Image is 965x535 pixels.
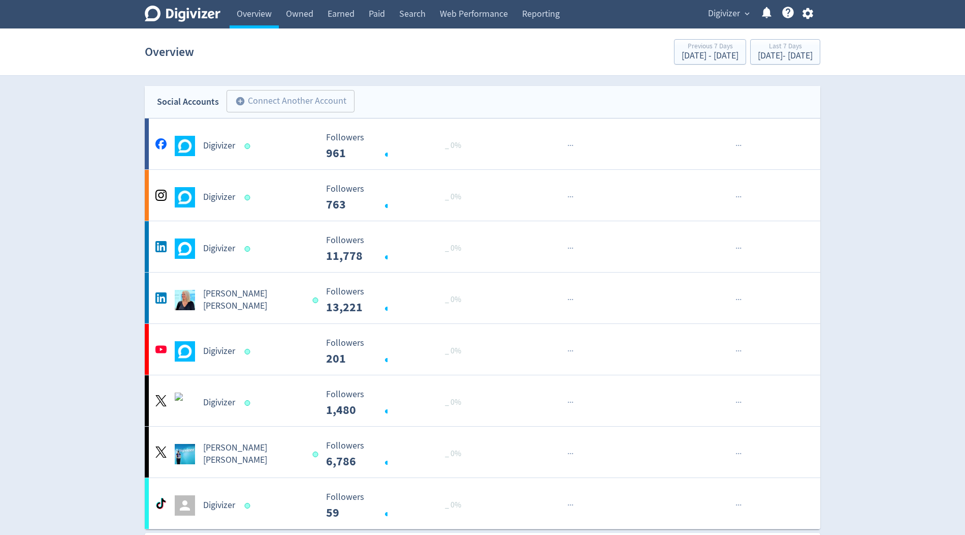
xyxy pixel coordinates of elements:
span: · [569,139,571,152]
span: · [571,139,573,152]
h5: Digivizer [203,397,235,409]
svg: Followers 13,221 [321,287,473,314]
a: Digivizer Followers 59 Followers 59 _ 0%······ [145,478,820,529]
a: Digivizer undefinedDigivizer Followers 11,778 Followers 11,778 _ 0%······ [145,221,820,272]
span: · [571,396,573,409]
span: · [739,242,742,255]
svg: Followers 961 [321,133,473,160]
span: · [735,139,737,152]
img: Digivizer undefined [175,187,195,207]
span: · [737,345,739,358]
span: · [567,139,569,152]
a: Digivizer undefinedDigivizer Followers 1,480 Followers 1,480 _ 0%······ [145,375,820,426]
span: · [739,499,742,512]
span: · [739,139,742,152]
span: · [739,345,742,358]
span: · [737,499,739,512]
img: Digivizer undefined [175,136,195,156]
span: · [567,448,569,460]
span: _ 0% [445,192,461,202]
span: · [737,191,739,203]
div: [DATE] - [DATE] [758,51,813,61]
a: Digivizer undefinedDigivizer Followers 961 Followers 961 _ 0%······ [145,118,820,169]
svg: Followers 763 [321,184,473,211]
h5: [PERSON_NAME] [PERSON_NAME] [203,442,303,466]
button: Last 7 Days[DATE]- [DATE] [750,39,820,65]
span: · [739,448,742,460]
span: Data last synced: 6 Oct 2025, 2:02pm (AEDT) [245,246,253,252]
h5: Digivizer [203,243,235,255]
span: · [739,293,742,306]
svg: Followers 1,480 [321,390,473,417]
span: _ 0% [445,500,461,510]
div: Previous 7 Days [682,43,738,51]
h5: Digivizer [203,499,235,512]
div: [DATE] - [DATE] [682,51,738,61]
span: · [567,293,569,306]
span: expand_more [743,9,752,18]
span: Data last synced: 7 Oct 2025, 2:01am (AEDT) [312,298,321,303]
span: · [569,499,571,512]
h5: Digivizer [203,191,235,203]
h5: Digivizer [203,140,235,152]
span: · [571,345,573,358]
img: Digivizer undefined [175,393,195,413]
span: · [571,242,573,255]
span: · [569,293,571,306]
span: Data last synced: 7 Oct 2025, 3:02am (AEDT) [245,400,253,406]
span: · [569,191,571,203]
span: · [739,396,742,409]
span: Data last synced: 6 Oct 2025, 10:02pm (AEDT) [312,452,321,457]
span: · [735,396,737,409]
div: Social Accounts [157,95,219,109]
span: · [735,345,737,358]
span: · [571,191,573,203]
span: · [569,345,571,358]
div: Last 7 Days [758,43,813,51]
span: _ 0% [445,346,461,356]
img: Digivizer undefined [175,341,195,362]
span: Digivizer [708,6,740,22]
span: · [735,293,737,306]
span: · [569,242,571,255]
span: add_circle [235,96,245,106]
span: _ 0% [445,294,461,305]
span: · [737,293,739,306]
span: _ 0% [445,397,461,407]
span: · [567,345,569,358]
a: Digivizer undefinedDigivizer Followers 201 Followers 201 _ 0%······ [145,324,820,375]
a: Digivizer undefinedDigivizer Followers 763 Followers 763 _ 0%······ [145,170,820,221]
svg: Followers 59 [321,492,473,519]
img: Emma Lo Russo undefined [175,290,195,310]
span: Data last synced: 6 Oct 2025, 2:02pm (AEDT) [245,503,253,509]
span: · [567,499,569,512]
span: · [737,448,739,460]
span: _ 0% [445,449,461,459]
button: Previous 7 Days[DATE] - [DATE] [674,39,746,65]
span: · [735,499,737,512]
a: Emma Lo Russo undefined[PERSON_NAME] [PERSON_NAME] Followers 6,786 Followers 6,786 _ 0%······ [145,427,820,478]
span: _ 0% [445,140,461,151]
span: · [737,396,739,409]
svg: Followers 201 [321,338,473,365]
span: · [569,396,571,409]
button: Connect Another Account [227,90,355,112]
span: · [567,191,569,203]
h5: [PERSON_NAME] [PERSON_NAME] [203,288,303,312]
span: Data last synced: 7 Oct 2025, 3:01am (AEDT) [245,349,253,354]
svg: Followers 11,778 [321,235,473,262]
span: · [735,242,737,255]
span: · [737,139,739,152]
h5: Digivizer [203,345,235,358]
span: Data last synced: 6 Oct 2025, 2:02pm (AEDT) [245,143,253,149]
span: · [567,396,569,409]
span: · [739,191,742,203]
button: Digivizer [704,6,752,22]
span: · [735,448,737,460]
span: _ 0% [445,243,461,253]
a: Emma Lo Russo undefined[PERSON_NAME] [PERSON_NAME] Followers 13,221 Followers 13,221 _ 0%······ [145,273,820,323]
span: · [567,242,569,255]
span: · [737,242,739,255]
span: · [569,448,571,460]
img: Emma Lo Russo undefined [175,444,195,464]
